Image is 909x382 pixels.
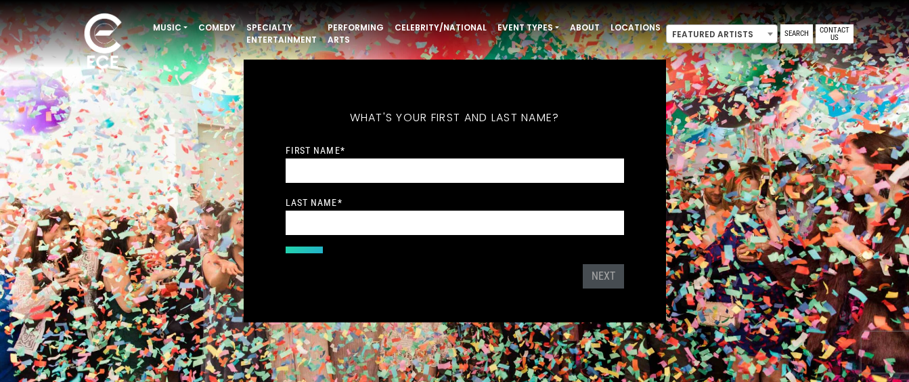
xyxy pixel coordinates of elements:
a: About [564,16,605,39]
a: Event Types [492,16,564,39]
a: Search [780,24,813,43]
a: Locations [605,16,666,39]
a: Celebrity/National [389,16,492,39]
span: Featured Artists [667,25,777,44]
a: Comedy [193,16,241,39]
label: Last Name [286,196,342,209]
a: Performing Arts [322,16,389,51]
img: ece_new_logo_whitev2-1.png [69,9,137,75]
a: Contact Us [816,24,853,43]
span: Featured Artists [666,24,778,43]
a: Music [148,16,193,39]
h5: What's your first and last name? [286,93,624,142]
label: First Name [286,144,345,156]
a: Specialty Entertainment [241,16,322,51]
